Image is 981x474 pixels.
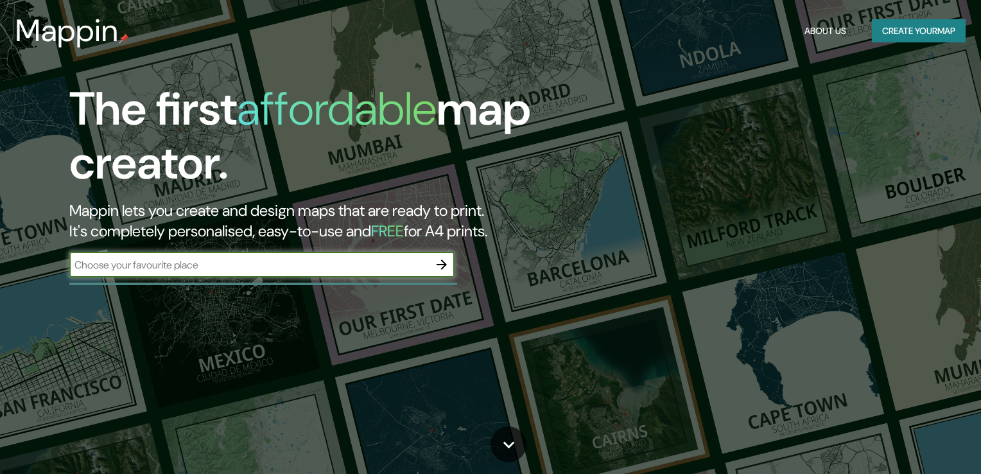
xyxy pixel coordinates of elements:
h3: Mappin [15,13,119,49]
h2: Mappin lets you create and design maps that are ready to print. It's completely personalised, eas... [69,200,560,241]
button: Create yourmap [872,19,966,43]
input: Choose your favourite place [69,258,429,272]
img: mappin-pin [119,33,129,44]
h5: FREE [371,221,404,241]
h1: affordable [237,79,437,139]
button: About Us [799,19,851,43]
h1: The first map creator. [69,82,560,200]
